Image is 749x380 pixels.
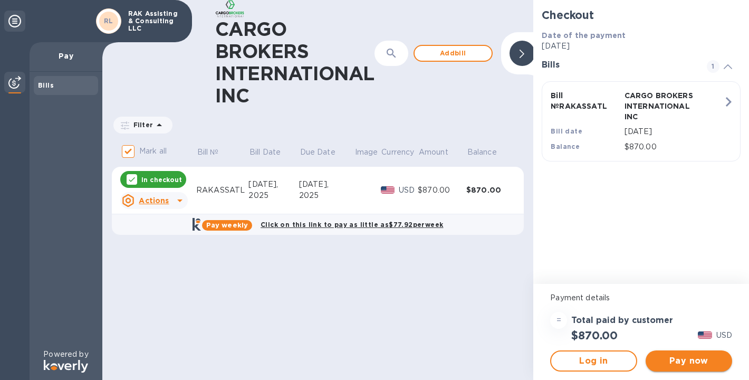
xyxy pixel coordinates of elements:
[139,146,167,157] p: Mark all
[423,47,483,60] span: Add bill
[249,147,281,158] p: Bill Date
[355,147,378,158] p: Image
[128,10,181,32] p: RAK Assisting & Consulting LLC
[215,18,374,107] h1: CARGO BROKERS INTERNATIONAL INC
[196,185,248,196] div: RAKASSATL
[560,355,627,367] span: Log in
[197,147,219,158] p: Bill №
[197,147,233,158] span: Bill №
[206,221,248,229] b: Pay weekly
[542,81,741,161] button: Bill №RAKASSATLCARGO BROKERS INTERNATIONAL INCBill date[DATE]Balance$870.00
[625,90,694,122] p: CARGO BROKERS INTERNATIONAL INC
[698,331,712,339] img: USD
[625,126,723,137] p: [DATE]
[141,175,182,184] p: In checkout
[418,185,466,196] div: $870.00
[381,186,395,194] img: USD
[248,190,299,201] div: 2025
[300,147,349,158] span: Due Date
[466,185,515,195] div: $870.00
[571,316,673,326] h3: Total paid by customer
[551,90,620,111] p: Bill № RAKASSATL
[467,147,511,158] span: Balance
[419,147,462,158] span: Amount
[551,142,580,150] b: Balance
[550,292,732,303] p: Payment details
[625,141,723,153] p: $870.00
[261,221,443,229] b: Click on this link to pay as little as $77.92 per week
[542,41,741,52] p: [DATE]
[104,17,113,25] b: RL
[716,330,732,341] p: USD
[38,81,54,89] b: Bills
[571,329,618,342] h2: $870.00
[299,179,354,190] div: [DATE],
[542,31,626,40] b: Date of the payment
[419,147,448,158] p: Amount
[654,355,724,367] span: Pay now
[299,190,354,201] div: 2025
[646,350,732,372] button: Pay now
[707,60,719,73] span: 1
[542,8,741,22] h2: Checkout
[414,45,493,62] button: Addbill
[43,349,88,360] p: Powered by
[248,179,299,190] div: [DATE],
[44,360,88,373] img: Logo
[38,51,94,61] p: Pay
[139,196,169,205] u: Actions
[542,60,694,70] h3: Bills
[551,127,582,135] b: Bill date
[550,350,637,372] button: Log in
[550,312,567,329] div: =
[399,185,418,196] p: USD
[300,147,335,158] p: Due Date
[467,147,497,158] p: Balance
[381,147,414,158] p: Currency
[249,147,294,158] span: Bill Date
[129,120,153,129] p: Filter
